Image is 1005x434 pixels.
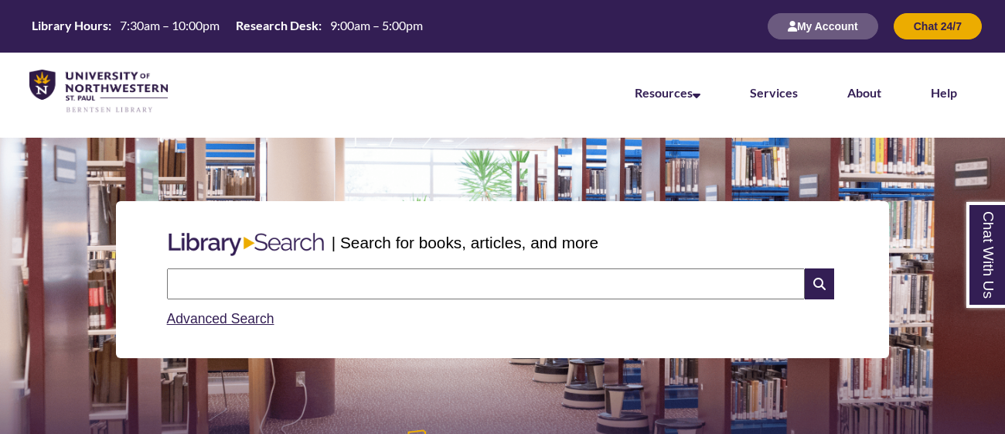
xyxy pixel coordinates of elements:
a: Hours Today [26,17,429,36]
a: Resources [635,85,700,100]
a: Services [750,85,798,100]
th: Library Hours: [26,17,114,34]
span: 7:30am – 10:00pm [120,18,220,32]
i: Search [805,268,834,299]
table: Hours Today [26,17,429,34]
button: Chat 24/7 [894,13,982,39]
a: Help [931,85,957,100]
img: Libary Search [161,227,332,262]
a: My Account [768,19,878,32]
p: | Search for books, articles, and more [332,231,598,255]
th: Research Desk: [230,17,324,34]
a: About [847,85,881,100]
img: UNWSP Library Logo [29,70,168,114]
a: Advanced Search [167,311,274,326]
span: 9:00am – 5:00pm [330,18,423,32]
a: Chat 24/7 [894,19,982,32]
button: My Account [768,13,878,39]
